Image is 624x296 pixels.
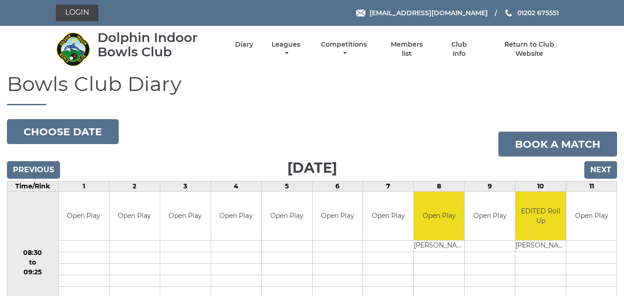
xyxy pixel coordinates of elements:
img: Email [356,10,365,17]
a: Book a match [498,132,617,157]
a: Login [56,5,98,21]
td: Open Play [313,192,363,240]
td: [PERSON_NAME] [414,240,464,252]
a: Leagues [269,40,303,58]
a: Diary [235,40,253,49]
td: 10 [515,181,566,192]
td: Time/Rink [7,181,59,192]
td: 4 [211,181,261,192]
td: 7 [363,181,414,192]
input: Previous [7,161,60,179]
td: 3 [160,181,211,192]
td: Open Play [211,192,261,240]
img: Dolphin Indoor Bowls Club [56,32,91,66]
td: 1 [58,181,109,192]
td: Open Play [262,192,312,240]
td: EDITED Roll Up [515,192,566,240]
img: Phone us [505,9,512,17]
td: 2 [109,181,160,192]
td: 6 [312,181,363,192]
a: Competitions [319,40,370,58]
td: 8 [414,181,465,192]
td: Open Play [59,192,109,240]
span: 01202 675551 [517,9,559,17]
td: Open Play [363,192,413,240]
a: Email [EMAIL_ADDRESS][DOMAIN_NAME] [356,8,488,18]
td: Open Play [566,192,617,240]
a: Return to Club Website [490,40,568,58]
td: Open Play [160,192,211,240]
td: Open Play [465,192,515,240]
a: Phone us 01202 675551 [504,8,559,18]
span: [EMAIL_ADDRESS][DOMAIN_NAME] [370,9,488,17]
a: Club Info [444,40,474,58]
td: Open Play [109,192,160,240]
button: Choose date [7,119,119,144]
a: Members list [385,40,428,58]
td: 5 [261,181,312,192]
input: Next [584,161,617,179]
td: 9 [465,181,515,192]
td: Open Play [414,192,464,240]
div: Dolphin Indoor Bowls Club [97,30,219,59]
td: [PERSON_NAME] [515,240,566,252]
td: 11 [566,181,617,192]
h1: Bowls Club Diary [7,72,617,105]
